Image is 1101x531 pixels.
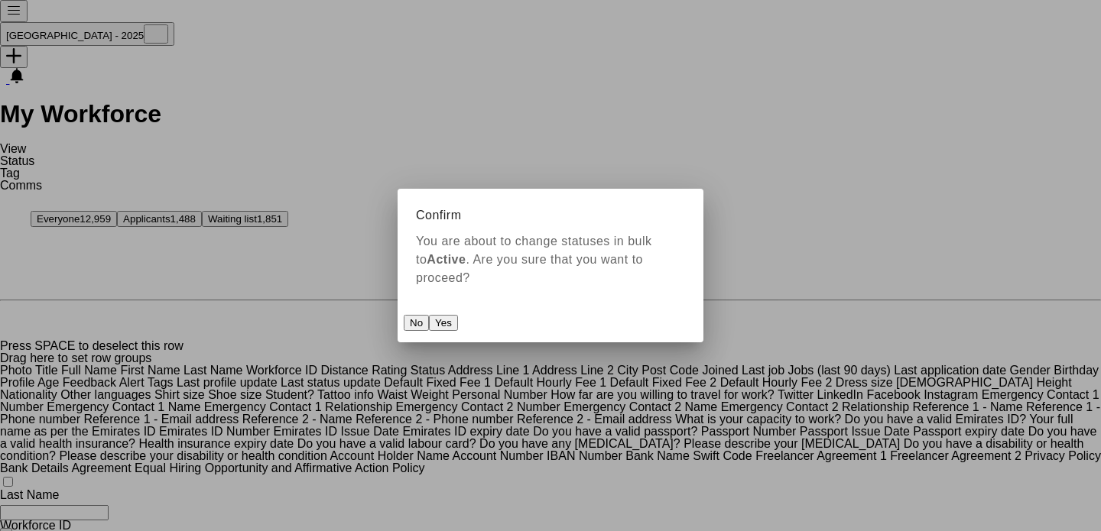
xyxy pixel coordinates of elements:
b: Active [427,253,466,266]
button: No [404,315,429,331]
iframe: Chat Widget [1025,458,1101,531]
button: Yes [429,315,458,331]
h1: Confirm [398,189,703,232]
mat-dialog-content: You are about to change statuses in bulk to . Are you sure that you want to proceed? [398,232,703,303]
